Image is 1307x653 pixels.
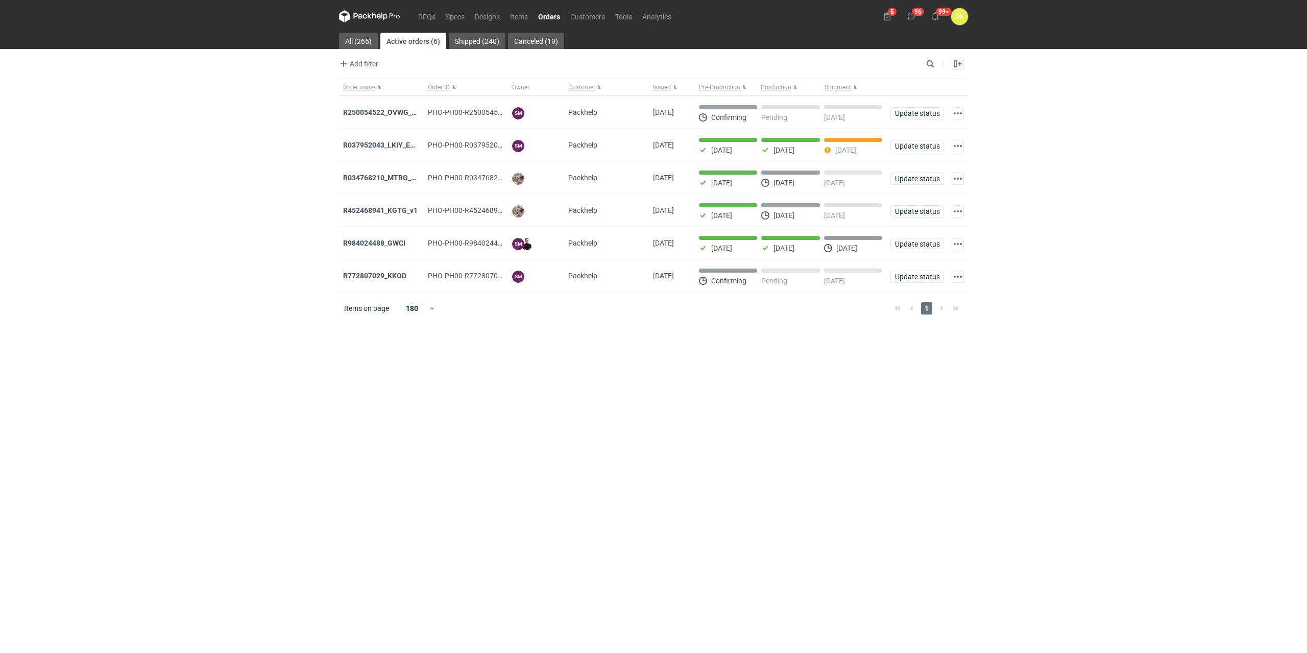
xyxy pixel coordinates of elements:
p: Pending [761,277,787,285]
p: [DATE] [711,211,732,220]
span: Packhelp [568,206,597,214]
span: Order ID [428,83,450,91]
button: Actions [952,238,964,250]
button: Pre-Production [695,79,759,95]
button: Actions [952,140,964,152]
button: Issued [649,79,695,95]
span: Packhelp [568,141,597,149]
button: Actions [952,107,964,119]
a: Designs [470,10,505,22]
a: R037952043_LKIY_EBJQ [343,141,424,149]
a: RFQs [413,10,441,22]
span: Update status [895,110,939,117]
button: Actions [952,173,964,185]
a: Canceled (19) [508,33,564,49]
a: Shipped (240) [449,33,505,49]
button: Update status [890,238,943,250]
span: Update status [895,240,939,248]
span: Customer [568,83,595,91]
span: PHO-PH00-R984024488_GWCI [428,239,527,247]
span: PHO-PH00-R250054522_OVWG_YVQE_WZOT_SLIO [428,108,592,116]
button: 5 [879,8,895,25]
span: Packhelp [568,108,597,116]
a: Specs [441,10,470,22]
img: Michał Palasek [512,173,524,185]
a: Items [505,10,533,22]
span: Packhelp [568,272,597,280]
span: 19/08/2025 [653,141,674,149]
span: 27/05/2024 [653,272,674,280]
p: Confirming [711,113,746,122]
span: 19/08/2025 [653,174,674,182]
span: PHO-PH00-R037952043_LKIY_EBJQ [428,141,545,149]
p: [DATE] [711,179,732,187]
button: Order name [339,79,424,95]
span: Add filter [337,58,378,70]
p: [DATE] [824,277,845,285]
span: Items on page [344,303,389,313]
span: Shipment [825,83,851,91]
button: Update status [890,271,943,283]
p: Confirming [711,277,746,285]
span: Update status [895,142,939,150]
a: Tools [610,10,637,22]
a: R034768210_MTRG_WCIR_XWSN [343,174,452,182]
p: [DATE] [824,179,845,187]
figcaption: SM [512,140,524,152]
span: Packhelp [568,239,597,247]
span: Update status [895,175,939,182]
p: Pending [761,113,787,122]
button: Update status [890,173,943,185]
figcaption: SM [512,107,524,119]
span: Update status [895,273,939,280]
button: Order ID [424,79,509,95]
p: [DATE] [773,146,794,154]
span: 14/08/2025 [653,239,674,247]
span: PHO-PH00-R452468941_KGTG_V1 [428,206,540,214]
a: R772807029_KKOD [343,272,406,280]
button: Actions [952,271,964,283]
a: Active orders (6) [380,33,446,49]
span: Update status [895,208,939,215]
span: Pre-Production [699,83,740,91]
span: Issued [653,83,671,91]
span: 1 [921,302,932,315]
figcaption: SM [512,271,524,283]
span: 19/08/2025 [653,206,674,214]
input: Search [924,58,957,70]
a: All (265) [339,33,378,49]
a: Customers [565,10,610,22]
span: PHO-PH00-R772807029_KKOD [428,272,528,280]
img: Michał Palasek [512,205,524,217]
a: R250054522_OVWG_YVQE_WZOT_SLIO [343,108,472,116]
span: Owner [512,83,529,91]
a: Orders [533,10,565,22]
div: 180 [396,301,429,316]
img: Tomasz Kubiak [521,238,533,250]
p: [DATE] [711,244,732,252]
button: Production [759,79,822,95]
a: R452468941_KGTG_v1 [343,206,418,214]
p: [DATE] [824,211,845,220]
div: Dominika Kaczyńska [951,8,968,25]
p: [DATE] [773,244,794,252]
span: Order name [343,83,375,91]
p: [DATE] [836,244,857,252]
button: 99+ [927,8,943,25]
figcaption: SM [512,238,524,250]
button: 96 [903,8,919,25]
button: DK [951,8,968,25]
span: 28/08/2025 [653,108,674,116]
p: [DATE] [773,179,794,187]
span: Production [761,83,791,91]
button: Update status [890,140,943,152]
a: R984024488_GWCI [343,239,405,247]
svg: Packhelp Pro [339,10,400,22]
